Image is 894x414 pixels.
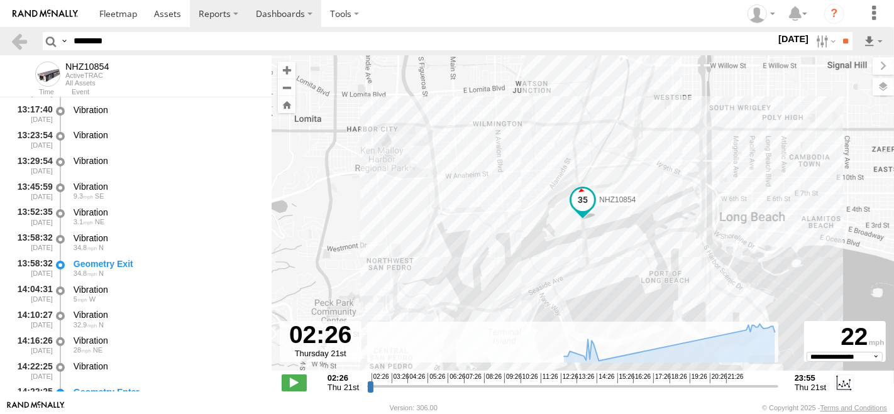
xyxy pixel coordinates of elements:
[74,346,91,354] span: 28
[670,373,687,383] span: 18:26
[407,373,425,383] span: 04:26
[74,232,260,244] div: Vibration
[599,195,636,204] span: NHZ10854
[74,192,93,200] span: 9.3
[74,129,260,141] div: Vibration
[521,373,538,383] span: 10:26
[99,321,104,329] span: Heading: 13
[10,333,54,356] div: 14:16:26 [DATE]
[653,373,671,383] span: 17:26
[726,373,744,383] span: 21:26
[484,373,502,383] span: 08:26
[743,4,780,23] div: Zulema McIntosch
[74,207,260,218] div: Vibration
[776,32,811,46] label: [DATE]
[504,373,522,383] span: 09:26
[74,361,260,372] div: Vibration
[278,62,295,79] button: Zoom in
[99,270,104,277] span: Heading: 351
[74,321,97,329] span: 32.9
[795,373,826,383] strong: 23:55
[10,205,54,228] div: 13:52:35 [DATE]
[10,256,54,280] div: 13:58:32 [DATE]
[392,373,409,383] span: 03:26
[328,383,359,392] span: Thu 21st Aug 2025
[577,373,594,383] span: 13:26
[99,244,104,251] span: Heading: 351
[65,72,109,79] div: ActiveTRAC
[10,32,28,50] a: Back to previous Page
[10,359,54,382] div: 14:22:25 [DATE]
[74,155,260,166] div: Vibration
[59,32,69,50] label: Search Query
[74,335,260,346] div: Vibration
[74,104,260,116] div: Vibration
[328,373,359,383] strong: 02:26
[390,404,438,411] div: Version: 306.00
[74,181,260,192] div: Vibration
[561,373,578,383] span: 12:26
[633,373,651,383] span: 16:26
[65,62,109,72] div: NHZ10854 - View Asset History
[74,258,260,270] div: Geometry Exit
[541,373,558,383] span: 11:26
[710,373,727,383] span: 20:26
[372,373,389,383] span: 02:26
[806,323,884,352] div: 22
[74,270,97,277] span: 34.8
[13,9,78,18] img: rand-logo.svg
[10,384,54,408] div: 14:22:25 [DATE]
[282,374,307,391] label: Play/Stop
[74,284,260,295] div: Vibration
[10,102,54,126] div: 13:17:40 [DATE]
[65,79,109,87] div: All Assets
[597,373,614,383] span: 14:26
[95,192,104,200] span: Heading: 132
[95,218,104,226] span: Heading: 50
[428,373,445,383] span: 05:26
[10,89,54,95] div: Time
[795,383,826,392] span: Thu 21st Aug 2025
[89,295,96,303] span: Heading: 260
[690,373,707,383] span: 19:26
[464,373,482,383] span: 07:26
[278,79,295,96] button: Zoom out
[7,401,65,414] a: Visit our Website
[10,128,54,151] div: 13:23:54 [DATE]
[10,231,54,254] div: 13:58:32 [DATE]
[448,373,465,383] span: 06:26
[72,89,272,95] div: Event
[824,4,844,24] i: ?
[617,373,635,383] span: 15:26
[74,309,260,320] div: Vibration
[762,404,887,411] div: © Copyright 2025 -
[811,32,838,50] label: Search Filter Options
[10,179,54,202] div: 13:45:59 [DATE]
[93,346,102,354] span: Heading: 37
[10,282,54,305] div: 14:04:31 [DATE]
[863,32,884,50] label: Export results as...
[74,386,260,398] div: Geometry Enter
[820,404,887,411] a: Terms and Conditions
[278,96,295,113] button: Zoom Home
[74,244,97,251] span: 34.8
[74,295,87,303] span: 5
[74,218,93,226] span: 3.1
[10,308,54,331] div: 14:10:27 [DATE]
[10,153,54,177] div: 13:29:54 [DATE]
